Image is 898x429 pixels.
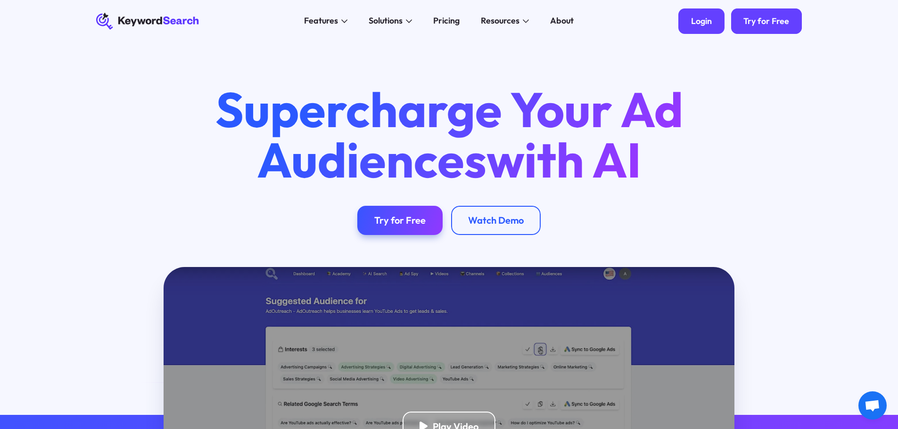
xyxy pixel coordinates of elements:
img: tab_domain_overview_orange.svg [25,55,33,62]
a: Open chat [858,391,887,420]
div: Keywords by Traffic [104,56,159,62]
a: About [544,13,580,30]
div: Solutions [369,15,403,27]
div: Login [691,16,712,26]
a: Pricing [427,13,466,30]
div: Features [304,15,338,27]
img: website_grey.svg [15,24,23,32]
a: Try for Free [731,8,802,34]
div: Domain Overview [36,56,84,62]
a: Login [678,8,725,34]
img: logo_orange.svg [15,15,23,23]
div: Try for Free [743,16,789,26]
div: Pricing [433,15,460,27]
div: Domain: [DOMAIN_NAME] [25,24,104,32]
div: Resources [481,15,519,27]
div: Try for Free [374,214,426,226]
div: About [550,15,574,27]
a: Try for Free [357,206,443,235]
img: tab_keywords_by_traffic_grey.svg [94,55,101,62]
h1: Supercharge Your Ad Audiences [195,84,702,184]
div: v 4.0.25 [26,15,46,23]
span: with AI [486,129,641,190]
div: Watch Demo [468,214,524,226]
